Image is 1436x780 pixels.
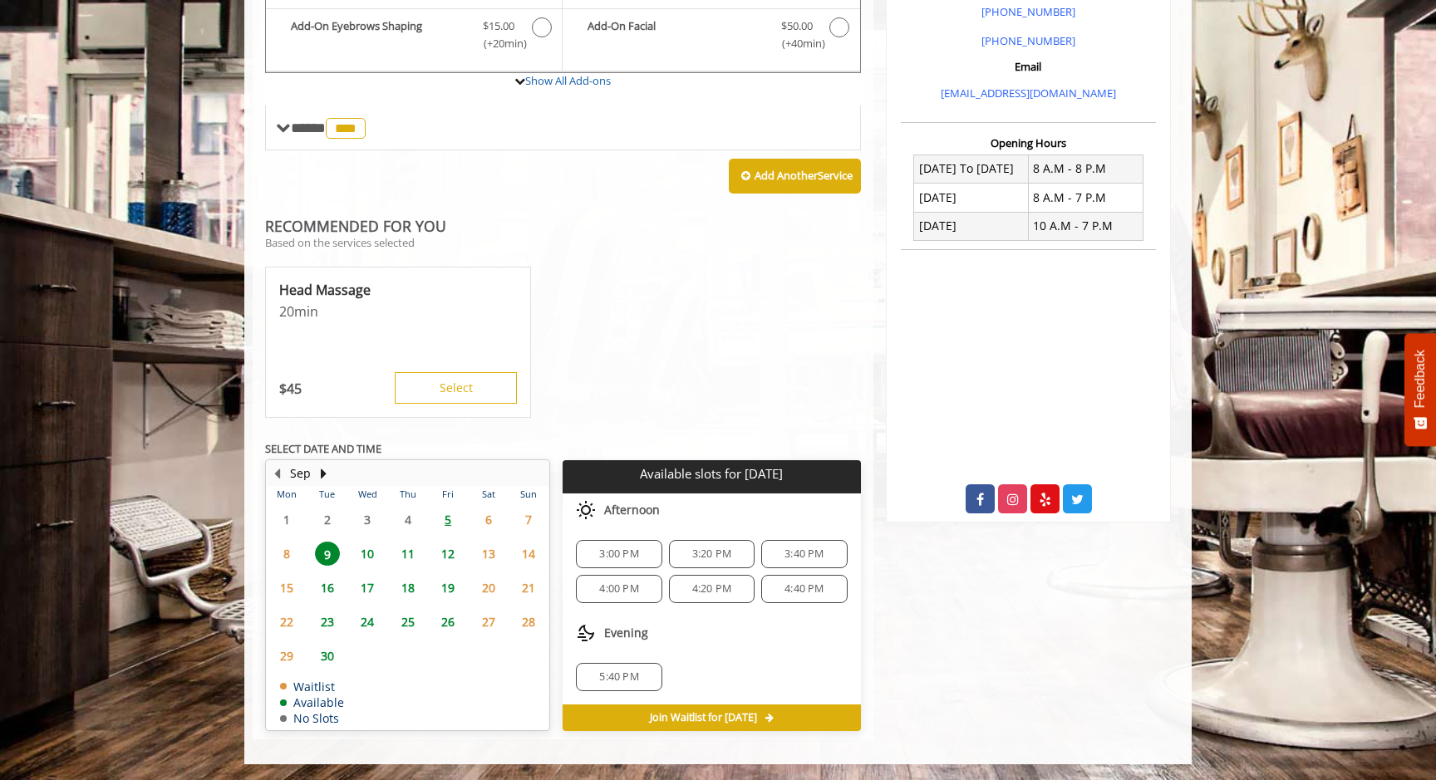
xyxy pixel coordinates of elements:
td: [DATE] To [DATE] [914,155,1029,183]
p: Available slots for [DATE] [569,467,853,481]
td: No Slots [280,712,344,724]
th: Sun [509,486,549,503]
td: [DATE] [914,184,1029,212]
span: Join Waitlist for [DATE] [650,711,757,724]
span: 27 [476,610,501,634]
span: 11 [396,542,420,566]
td: Select day28 [509,605,549,639]
th: Sat [468,486,508,503]
td: Select day18 [387,571,427,605]
div: 3:00 PM [576,540,661,568]
span: 16 [315,576,340,600]
td: Select day16 [307,571,347,605]
span: 5:40 PM [599,670,638,684]
a: [PHONE_NUMBER] [981,4,1075,19]
td: Select day11 [387,537,427,571]
span: 26 [435,610,460,634]
button: Previous Month [270,464,283,483]
span: 4:40 PM [784,582,824,596]
span: 5 [435,508,460,532]
b: Add-On Facial [588,17,764,52]
span: 23 [315,610,340,634]
td: Select day23 [307,605,347,639]
p: 45 [279,380,302,398]
h3: Opening Hours [901,137,1156,149]
th: Wed [347,486,387,503]
td: Select day8 [267,537,307,571]
div: 3:40 PM [761,540,847,568]
td: 8 A.M - 7 P.M [1028,184,1143,212]
span: 15 [274,576,299,600]
span: 4:00 PM [599,582,638,596]
span: 8 [274,542,299,566]
span: 20 [476,576,501,600]
td: Select day10 [347,537,387,571]
th: Tue [307,486,347,503]
td: Select day15 [267,571,307,605]
a: [PHONE_NUMBER] [981,33,1075,48]
div: 3:20 PM [669,540,755,568]
span: 12 [435,542,460,566]
th: Fri [428,486,468,503]
button: Feedback - Show survey [1404,333,1436,446]
span: 7 [516,508,541,532]
button: Next Month [317,464,330,483]
td: Select day5 [428,503,468,537]
button: Select [395,372,517,404]
td: Select day14 [509,537,549,571]
span: 25 [396,610,420,634]
span: 6 [476,508,501,532]
span: 18 [396,576,420,600]
b: RECOMMENDED FOR YOU [265,216,446,236]
div: 4:20 PM [669,575,755,603]
div: 4:40 PM [761,575,847,603]
span: 3:40 PM [784,547,824,561]
h3: Email [905,61,1152,72]
td: Select day7 [509,503,549,537]
span: 3:20 PM [692,547,731,561]
a: Show All Add-ons [525,73,611,88]
div: 5:40 PM [576,663,661,691]
td: 10 A.M - 7 P.M [1028,212,1143,240]
td: Select day19 [428,571,468,605]
td: Select day22 [267,605,307,639]
span: Evening [604,626,648,640]
td: Select day20 [468,571,508,605]
td: 8 A.M - 8 P.M [1028,155,1143,183]
button: Sep [290,464,311,483]
span: 4:20 PM [692,582,731,596]
span: 9 [315,542,340,566]
td: Select day13 [468,537,508,571]
img: evening slots [576,623,596,643]
th: Mon [267,486,307,503]
span: 19 [435,576,460,600]
td: Select day25 [387,605,427,639]
p: Based on the services selected [265,237,861,248]
div: 4:00 PM [576,575,661,603]
span: 24 [355,610,380,634]
b: SELECT DATE AND TIME [265,441,381,456]
span: 17 [355,576,380,600]
span: 21 [516,576,541,600]
span: min [294,302,318,321]
span: Feedback [1413,350,1428,408]
span: 29 [274,644,299,668]
td: Select day6 [468,503,508,537]
span: $ [279,380,287,398]
td: Select day17 [347,571,387,605]
p: Head Massage [279,281,517,299]
span: 28 [516,610,541,634]
td: Select day12 [428,537,468,571]
span: 14 [516,542,541,566]
td: [DATE] [914,212,1029,240]
img: afternoon slots [576,500,596,520]
span: 30 [315,644,340,668]
td: Select day24 [347,605,387,639]
td: Waitlist [280,680,344,693]
td: Select day21 [509,571,549,605]
td: Select day9 [307,537,347,571]
td: Select day26 [428,605,468,639]
td: Select day29 [267,639,307,673]
a: [EMAIL_ADDRESS][DOMAIN_NAME] [941,86,1116,101]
